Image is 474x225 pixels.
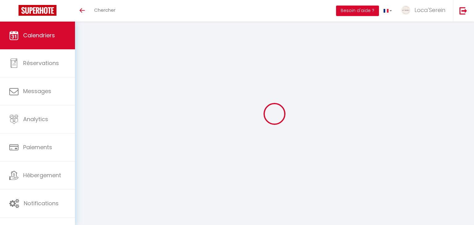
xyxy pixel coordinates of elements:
[23,171,61,179] span: Hébergement
[23,87,51,95] span: Messages
[23,143,52,151] span: Paiements
[94,7,115,13] span: Chercher
[401,6,410,15] img: ...
[414,6,445,14] span: Loca'Serein
[23,115,48,123] span: Analytics
[23,31,55,39] span: Calendriers
[23,59,59,67] span: Réservations
[459,7,467,14] img: logout
[336,6,379,16] button: Besoin d'aide ?
[19,5,56,16] img: Super Booking
[24,199,59,207] span: Notifications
